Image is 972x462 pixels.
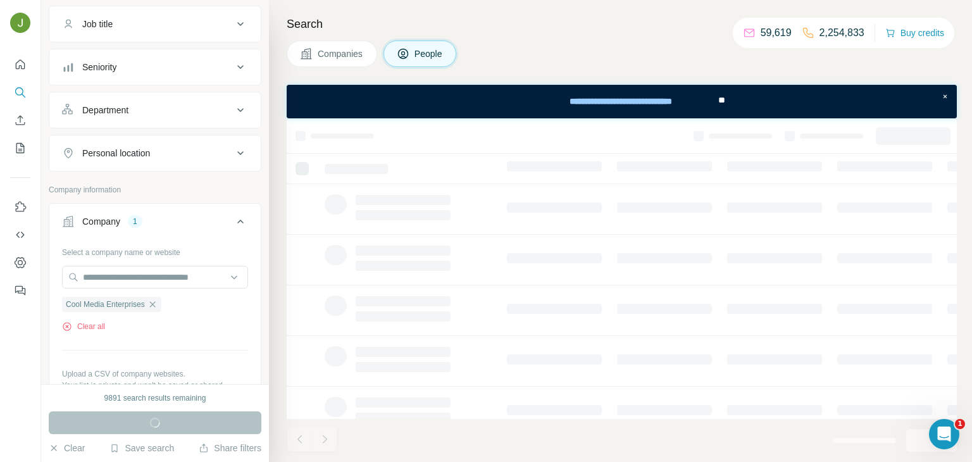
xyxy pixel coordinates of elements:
[819,25,864,41] p: 2,254,833
[10,251,30,274] button: Dashboard
[929,419,959,449] iframe: Intercom live chat
[10,196,30,218] button: Use Surfe on LinkedIn
[62,380,248,391] p: Your list is private and won't be saved or shared.
[82,104,128,116] div: Department
[10,223,30,246] button: Use Surfe API
[62,321,105,332] button: Clear all
[199,442,261,454] button: Share filters
[761,25,792,41] p: 59,619
[287,15,957,33] h4: Search
[49,9,261,39] button: Job title
[10,13,30,33] img: Avatar
[414,47,444,60] span: People
[49,95,261,125] button: Department
[49,442,85,454] button: Clear
[49,184,261,196] p: Company information
[10,81,30,104] button: Search
[318,47,364,60] span: Companies
[10,109,30,132] button: Enrich CSV
[104,392,206,404] div: 9891 search results remaining
[82,147,150,159] div: Personal location
[287,85,957,118] iframe: Banner
[10,137,30,159] button: My lists
[10,53,30,76] button: Quick start
[10,279,30,302] button: Feedback
[109,442,174,454] button: Save search
[62,242,248,258] div: Select a company name or website
[49,138,261,168] button: Personal location
[62,368,248,380] p: Upload a CSV of company websites.
[49,206,261,242] button: Company1
[82,215,120,228] div: Company
[82,61,116,73] div: Seniority
[82,18,113,30] div: Job title
[49,52,261,82] button: Seniority
[885,24,944,42] button: Buy credits
[128,216,142,227] div: 1
[66,299,145,310] span: Cool Media Enterprises
[955,419,965,429] span: 1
